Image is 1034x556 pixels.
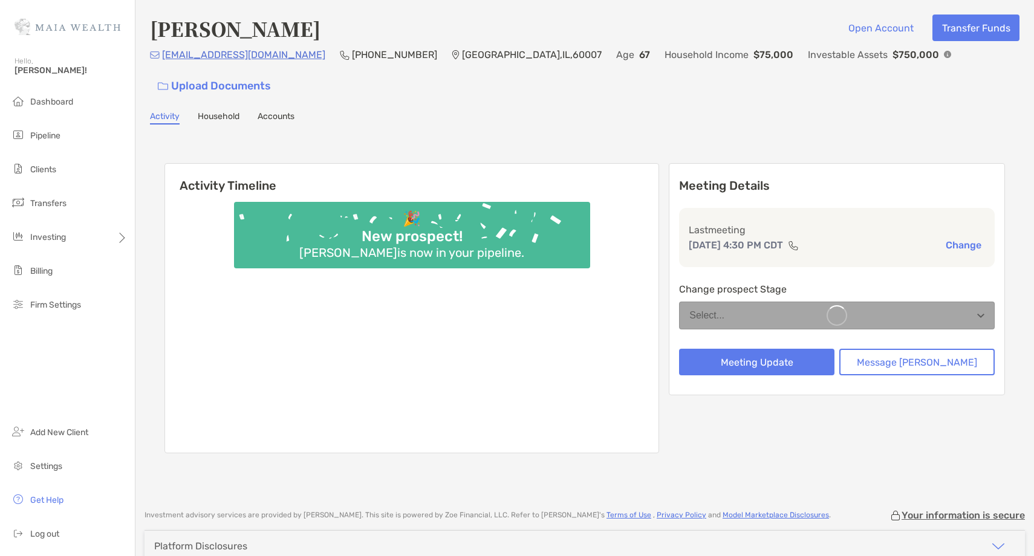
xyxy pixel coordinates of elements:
img: Email Icon [150,51,160,59]
img: transfers icon [11,195,25,210]
a: Accounts [258,111,294,124]
p: $750,000 [893,47,939,62]
span: Clients [30,164,56,175]
p: Investable Assets [808,47,888,62]
p: [EMAIL_ADDRESS][DOMAIN_NAME] [162,47,325,62]
img: button icon [158,82,168,91]
span: Investing [30,232,66,242]
img: billing icon [11,263,25,277]
p: Meeting Details [679,178,995,193]
button: Change [942,239,985,251]
p: Change prospect Stage [679,282,995,297]
span: Firm Settings [30,300,81,310]
img: Zoe Logo [15,5,120,48]
p: Your information is secure [902,509,1025,521]
p: Age [616,47,634,62]
span: Settings [30,461,62,471]
img: communication type [788,241,799,250]
span: Get Help [30,495,63,505]
img: get-help icon [11,492,25,506]
button: Meeting Update [679,349,834,375]
img: Location Icon [452,50,460,60]
span: Pipeline [30,131,60,141]
div: New prospect! [357,228,467,245]
img: Confetti [234,202,590,258]
a: Terms of Use [606,511,651,519]
img: icon arrow [991,539,1006,554]
img: settings icon [11,458,25,473]
img: logout icon [11,526,25,540]
img: dashboard icon [11,94,25,108]
img: investing icon [11,229,25,244]
p: Investment advisory services are provided by [PERSON_NAME] . This site is powered by Zoe Financia... [145,511,831,520]
img: firm-settings icon [11,297,25,311]
span: Transfers [30,198,67,208]
p: [PHONE_NUMBER] [352,47,437,62]
p: $75,000 [753,47,793,62]
p: [DATE] 4:30 PM CDT [689,238,783,253]
span: Log out [30,529,59,539]
img: pipeline icon [11,128,25,142]
button: Transfer Funds [932,15,1019,41]
a: Household [198,111,239,124]
a: Activity [150,111,180,124]
div: [PERSON_NAME] is now in your pipeline. [294,245,529,260]
div: Platform Disclosures [154,540,247,552]
img: Phone Icon [340,50,350,60]
span: Billing [30,266,53,276]
p: Household Income [665,47,749,62]
a: Upload Documents [150,73,279,99]
p: [GEOGRAPHIC_DATA] , IL , 60007 [462,47,602,62]
img: Info Icon [944,51,951,58]
span: Dashboard [30,97,73,107]
a: Privacy Policy [657,511,706,519]
p: 67 [639,47,650,62]
button: Message [PERSON_NAME] [839,349,995,375]
button: Open Account [839,15,923,41]
p: Last meeting [689,222,985,238]
h6: Activity Timeline [165,164,658,193]
span: Add New Client [30,427,88,438]
a: Model Marketplace Disclosures [723,511,829,519]
div: 🎉 [398,210,426,228]
h4: [PERSON_NAME] [150,15,320,42]
img: add_new_client icon [11,424,25,439]
span: [PERSON_NAME]! [15,65,128,76]
img: clients icon [11,161,25,176]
